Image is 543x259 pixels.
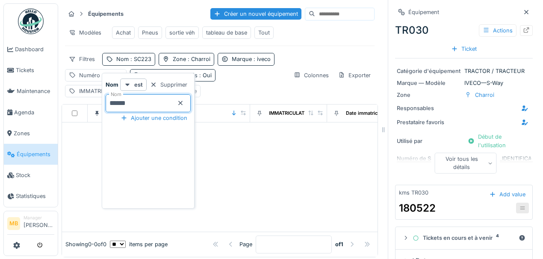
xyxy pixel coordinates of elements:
[252,56,271,62] span: : iveco
[413,234,515,242] div: Tickets en cours et à venir
[24,215,54,233] li: [PERSON_NAME]
[395,23,533,38] div: TR030
[169,29,195,37] div: sortie véh
[258,29,270,37] div: Tout
[486,189,529,200] div: Add value
[147,79,191,90] div: Supprimer
[15,45,54,53] span: Dashboard
[129,56,151,62] span: : SC223
[397,79,531,87] div: IVECO — S-Way
[290,69,333,81] div: Colonnes
[65,53,99,65] div: Filtres
[85,10,127,18] strong: Équipements
[16,66,54,74] span: Tickets
[110,240,168,248] div: items per page
[24,215,54,221] div: Manager
[399,230,529,246] summary: Tickets en cours et à venir4
[134,81,143,89] strong: est
[144,71,212,79] div: Afficher les archivés
[210,8,301,20] div: Créer un nouvel équipement
[17,87,54,95] span: Maintenance
[479,24,516,37] div: Actions
[116,55,151,63] div: Nom
[186,56,210,62] span: : Charroi
[7,217,20,230] li: MB
[397,118,461,126] div: Prestataire favoris
[18,9,44,34] img: Badge_color-CXgf-gQk.svg
[65,240,106,248] div: Showing 0 - 0 of 0
[173,55,210,63] div: Zone
[106,81,118,89] strong: Nom
[206,29,247,37] div: tableau de base
[397,91,461,99] div: Zone
[464,131,531,151] div: Début de l'utilisation
[14,108,54,116] span: Agenda
[109,91,123,98] label: Nom
[399,201,436,216] div: 180522
[269,110,313,117] div: IMMATRICULATION
[116,29,131,37] div: Achat
[397,137,461,145] div: Utilisé par
[335,240,343,248] strong: of 1
[435,153,497,173] div: Voir tous les détails
[334,69,375,81] div: Exporter
[232,55,271,63] div: Marque
[198,72,212,79] span: : Oui
[397,79,461,87] div: Marque — Modèle
[397,104,461,112] div: Responsables
[14,129,54,137] span: Zones
[397,67,531,75] div: TRACTOR / TRACTEUR
[399,189,428,197] div: kms TR030
[239,240,252,248] div: Page
[475,91,494,99] div: Charroi
[408,8,439,16] div: Équipement
[65,26,105,39] div: Modèles
[346,110,408,117] div: Date immatriculation (1ere)
[448,43,480,55] div: Ticket
[16,171,54,179] span: Stock
[397,67,461,75] div: Catégorie d'équipement
[79,71,123,79] div: Numéro de Série
[17,150,54,158] span: Équipements
[142,29,158,37] div: Pneus
[79,87,130,95] div: IMMATRICULATION
[16,192,54,200] span: Statistiques
[117,112,191,124] div: Ajouter une condition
